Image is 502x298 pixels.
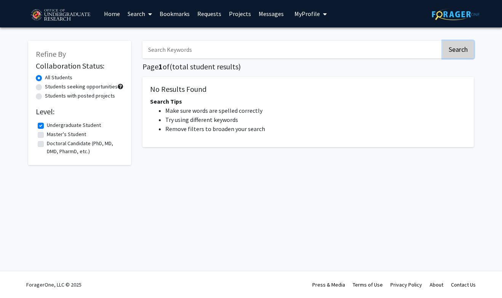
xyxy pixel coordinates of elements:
[45,83,118,91] label: Students seeking opportunities
[158,62,163,71] span: 1
[142,62,474,71] h1: Page of ( total student results)
[353,281,383,288] a: Terms of Use
[100,0,124,27] a: Home
[150,85,466,94] h5: No Results Found
[255,0,288,27] a: Messages
[47,121,101,129] label: Undergraduate Student
[47,139,122,155] label: Doctoral Candidate (PhD, MD, DMD, PharmD, etc.)
[312,281,345,288] a: Press & Media
[193,0,225,27] a: Requests
[142,155,474,172] nav: Page navigation
[165,115,466,124] li: Try using different keywords
[165,106,466,115] li: Make sure words are spelled correctly
[443,41,474,58] button: Search
[6,264,32,292] iframe: Chat
[150,98,182,105] span: Search Tips
[156,0,193,27] a: Bookmarks
[45,92,115,100] label: Students with posted projects
[45,74,72,82] label: All Students
[432,8,480,20] img: ForagerOne Logo
[451,281,476,288] a: Contact Us
[430,281,443,288] a: About
[124,0,156,27] a: Search
[28,6,93,25] img: University of Maryland Logo
[26,271,82,298] div: ForagerOne, LLC © 2025
[36,49,66,59] span: Refine By
[225,0,255,27] a: Projects
[390,281,422,288] a: Privacy Policy
[142,41,441,58] input: Search Keywords
[165,124,466,133] li: Remove filters to broaden your search
[294,10,320,18] span: My Profile
[36,61,123,70] h2: Collaboration Status:
[47,130,86,138] label: Master's Student
[36,107,123,116] h2: Level:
